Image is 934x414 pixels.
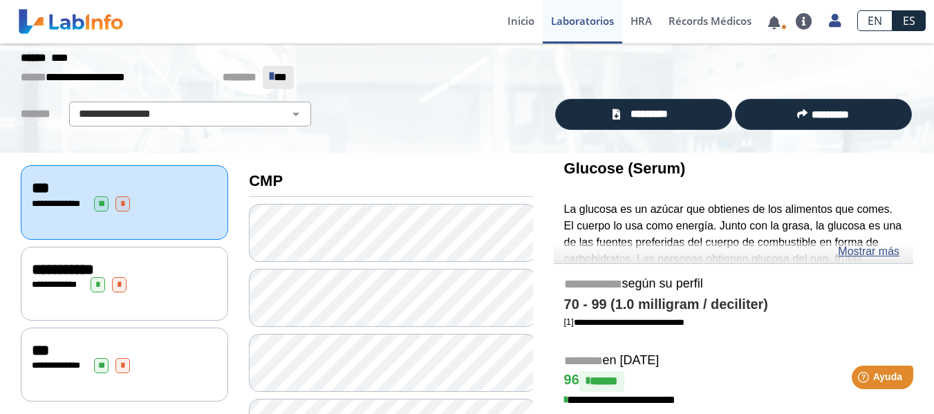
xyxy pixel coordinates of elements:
[838,243,899,260] a: Mostrar más
[631,14,652,28] span: HRA
[564,276,903,292] h5: según su perfil
[564,160,686,177] b: Glucose (Serum)
[564,317,684,327] a: [1]
[564,353,903,369] h5: en [DATE]
[564,371,903,392] h4: 96
[564,297,903,313] h4: 70 - 99 (1.0 milligram / deciliter)
[893,10,926,31] a: ES
[857,10,893,31] a: EN
[249,172,283,189] b: CMP
[811,360,919,399] iframe: Help widget launcher
[564,201,903,333] p: La glucosa es un azúcar que obtienes de los alimentos que comes. El cuerpo lo usa como energía. J...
